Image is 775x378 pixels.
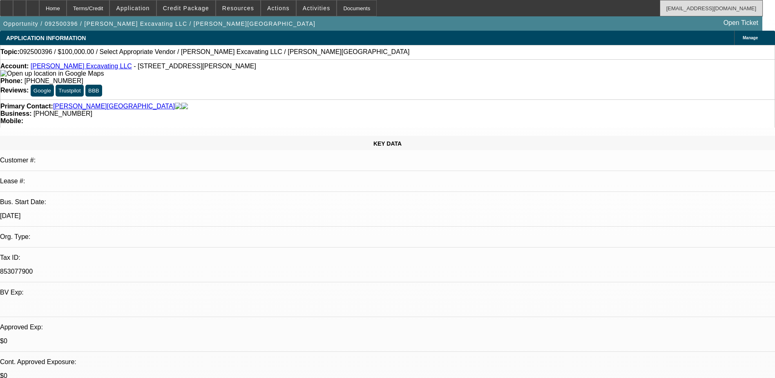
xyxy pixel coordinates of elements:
span: Resources [222,5,254,11]
span: Activities [303,5,331,11]
span: 092500396 / $100,000.00 / Select Appropriate Vendor / [PERSON_NAME] Excavating LLC / [PERSON_NAME... [20,48,410,56]
span: Credit Package [163,5,209,11]
a: [PERSON_NAME][GEOGRAPHIC_DATA] [53,103,175,110]
img: Open up location in Google Maps [0,70,104,77]
strong: Account: [0,63,29,70]
button: Application [110,0,156,16]
strong: Phone: [0,77,22,84]
button: Google [31,85,54,97]
a: View Google Maps [0,70,104,77]
span: Opportunity / 092500396 / [PERSON_NAME] Excavating LLC / [PERSON_NAME][GEOGRAPHIC_DATA] [3,20,315,27]
button: Credit Package [157,0,215,16]
span: APPLICATION INFORMATION [6,35,86,41]
button: BBB [85,85,102,97]
button: Resources [216,0,260,16]
span: - [STREET_ADDRESS][PERSON_NAME] [134,63,256,70]
span: [PHONE_NUMBER] [34,110,92,117]
strong: Reviews: [0,87,29,94]
button: Activities [297,0,337,16]
a: [PERSON_NAME] Excavating LLC [31,63,132,70]
span: Actions [267,5,290,11]
span: Application [116,5,150,11]
button: Trustpilot [56,85,83,97]
strong: Mobile: [0,117,23,124]
a: Open Ticket [720,16,762,30]
span: KEY DATA [373,140,402,147]
strong: Primary Contact: [0,103,53,110]
span: [PHONE_NUMBER] [25,77,83,84]
span: Manage [743,36,758,40]
button: Actions [261,0,296,16]
strong: Business: [0,110,31,117]
img: facebook-icon.png [175,103,181,110]
img: linkedin-icon.png [181,103,188,110]
strong: Topic: [0,48,20,56]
